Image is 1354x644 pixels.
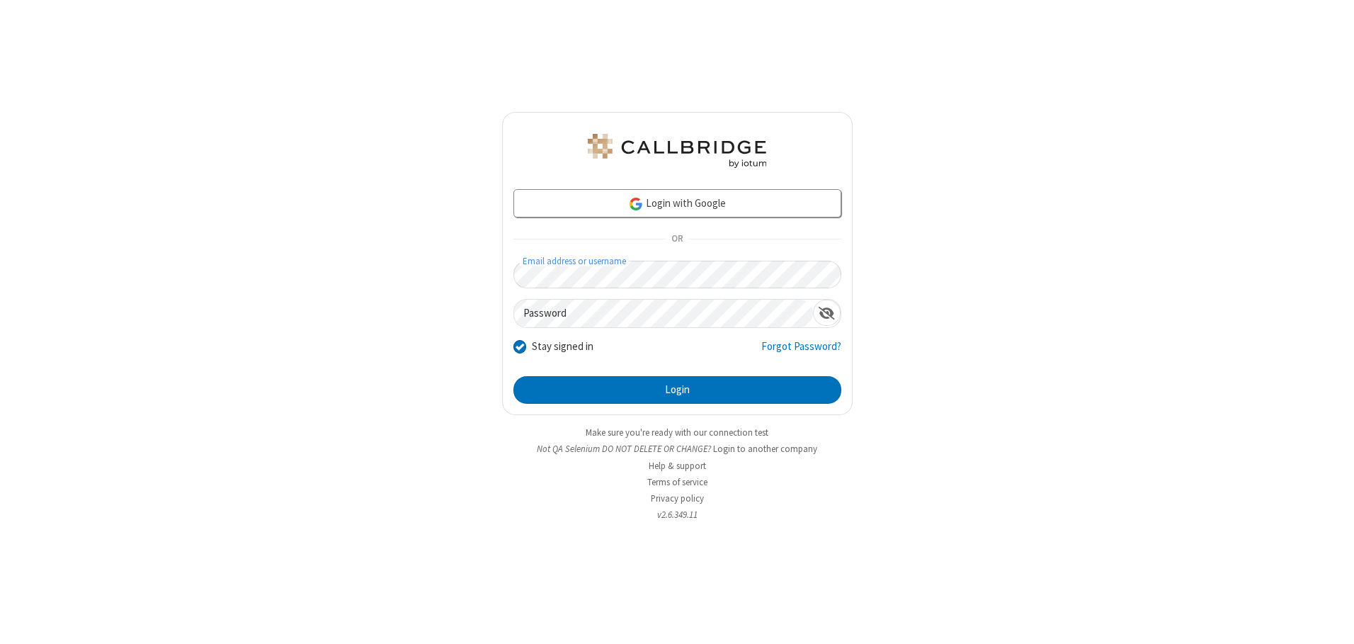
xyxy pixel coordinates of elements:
div: Show password [813,300,841,326]
a: Help & support [649,460,706,472]
input: Email address or username [513,261,841,288]
img: google-icon.png [628,196,644,212]
button: Login to another company [713,442,817,456]
a: Login with Google [513,189,841,218]
input: Password [514,300,813,327]
li: Not QA Selenium DO NOT DELETE OR CHANGE? [502,442,853,456]
a: Make sure you're ready with our connection test [586,426,768,439]
img: QA Selenium DO NOT DELETE OR CHANGE [585,134,769,168]
label: Stay signed in [532,339,593,355]
a: Forgot Password? [761,339,841,366]
span: OR [666,230,688,249]
a: Terms of service [647,476,707,488]
a: Privacy policy [651,492,704,504]
button: Login [513,376,841,405]
li: v2.6.349.11 [502,508,853,521]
